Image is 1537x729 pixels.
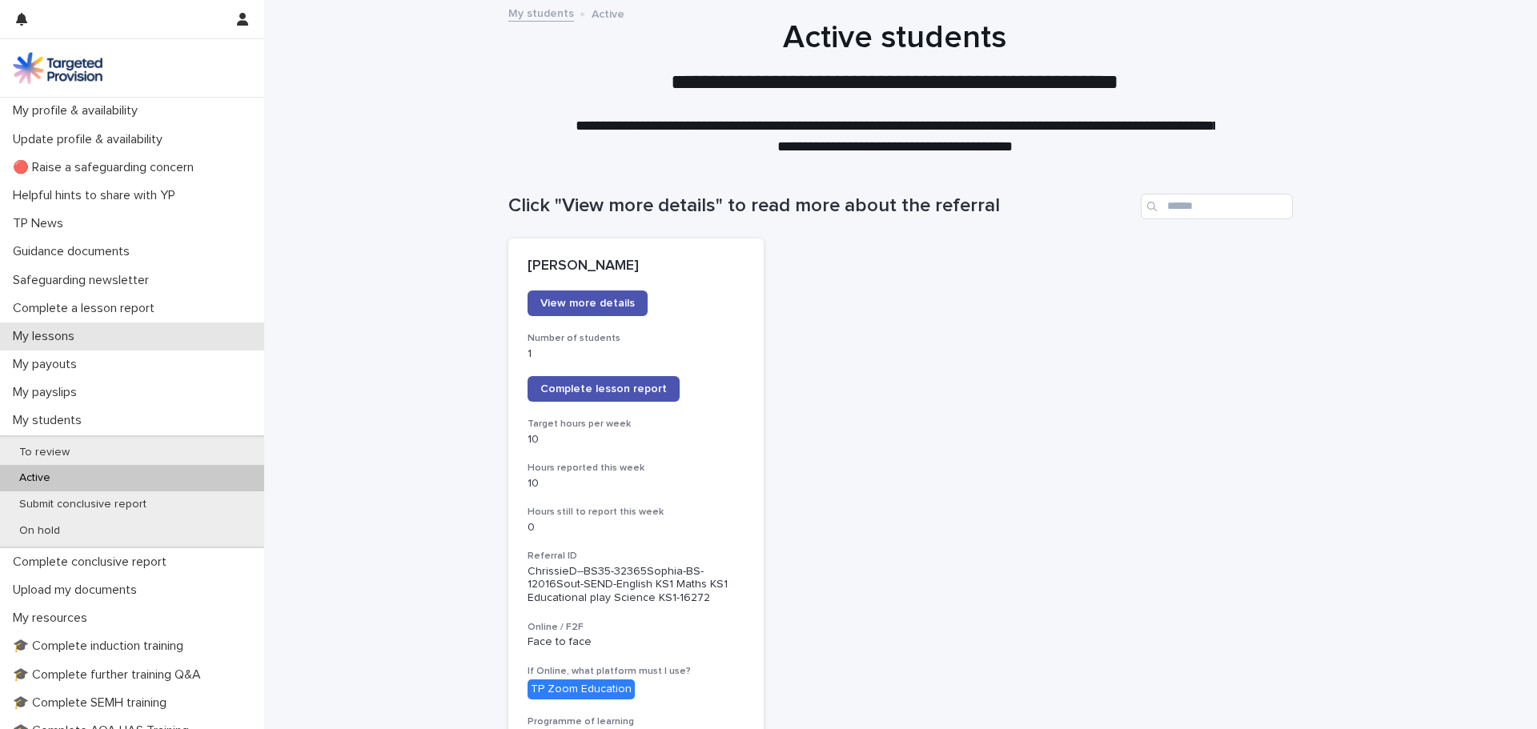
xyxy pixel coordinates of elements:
p: My profile & availability [6,103,150,118]
a: My students [508,3,574,22]
h3: If Online, what platform must I use? [528,665,744,678]
h1: Click "View more details" to read more about the referral [508,194,1134,218]
h3: Referral ID [528,550,744,563]
input: Search [1141,194,1293,219]
h3: Programme of learning [528,715,744,728]
div: TP Zoom Education [528,679,635,699]
p: 🔴 Raise a safeguarding concern [6,160,207,175]
p: Guidance documents [6,244,142,259]
p: My payouts [6,357,90,372]
p: Face to face [528,635,744,649]
p: My students [6,413,94,428]
p: 10 [528,433,744,447]
p: Update profile & availability [6,132,175,147]
h3: Number of students [528,332,744,345]
h3: Hours reported this week [528,462,744,475]
p: ChrissieD--BS35-32365Sophia-BS-12016Sout-SEND-English KS1 Maths KS1 Educational play Science KS1-... [528,565,744,605]
p: Safeguarding newsletter [6,273,162,288]
p: Active [6,471,63,485]
p: My resources [6,611,100,626]
p: 🎓 Complete further training Q&A [6,667,214,683]
a: Complete lesson report [528,376,680,402]
p: Complete conclusive report [6,555,179,570]
p: 🎓 Complete SEMH training [6,695,179,711]
a: View more details [528,290,648,316]
p: 10 [528,477,744,491]
p: 1 [528,347,744,361]
p: TP News [6,216,76,231]
p: 🎓 Complete induction training [6,639,196,654]
p: [PERSON_NAME] [528,258,744,275]
p: Upload my documents [6,583,150,598]
h3: Hours still to report this week [528,506,744,519]
p: Active [592,4,624,22]
p: Complete a lesson report [6,301,167,316]
img: M5nRWzHhSzIhMunXDL62 [13,52,102,84]
p: My payslips [6,385,90,400]
p: 0 [528,521,744,535]
p: To review [6,446,82,459]
h3: Online / F2F [528,621,744,634]
p: Helpful hints to share with YP [6,188,188,203]
span: View more details [540,298,635,309]
span: Complete lesson report [540,383,667,395]
p: On hold [6,524,73,538]
p: My lessons [6,329,87,344]
h1: Active students [503,18,1287,57]
h3: Target hours per week [528,418,744,431]
p: Submit conclusive report [6,498,159,511]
